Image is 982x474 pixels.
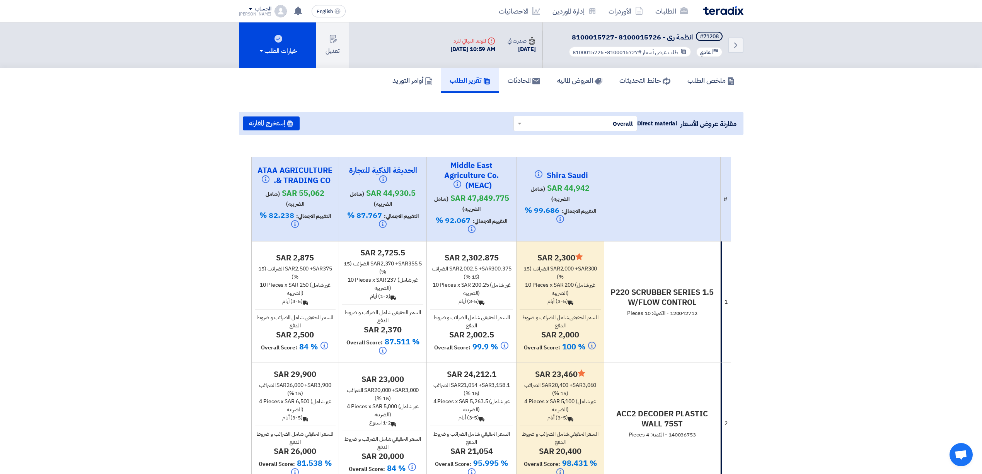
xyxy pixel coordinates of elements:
[375,402,419,419] span: (غير شامل الضريبه)
[351,402,371,411] span: Pieces x
[451,37,496,45] div: الموعد النهائي للرد
[549,68,611,93] a: العروض الماليه
[276,381,286,389] span: sar
[430,265,513,281] div: 2,002.5 + 300.375 الضرائب (15 %)
[482,265,492,273] span: sar
[522,170,599,181] h4: Shira Saudi
[342,419,423,427] div: 1-2 اسبوع
[287,397,331,414] span: (غير شامل الضريبه)
[561,207,596,215] span: التقييم الاجمالي:
[287,281,331,297] span: (غير شامل الضريبه)
[629,431,696,439] span: 140036753 - الكمية: 4 Pieces
[550,397,575,406] span: sar 5,100
[347,402,350,411] span: 4
[627,309,697,317] span: 120042712 - الكمية: 10 Pieces
[529,397,549,406] span: Pieces x
[573,48,641,56] span: #8100015727- 8100015726
[376,276,396,284] span: sar 237
[392,76,433,85] h5: أوامر التوريد
[312,5,346,17] button: English
[524,397,527,406] span: 4
[372,402,397,411] span: sar 5,000
[437,397,457,406] span: Pieces x
[720,157,731,241] th: #
[463,281,511,297] span: (غير شامل الضريبه)
[525,204,559,216] span: 99.686 %
[307,381,317,389] span: sar
[450,76,491,85] h5: تقرير الطلب
[296,212,331,220] span: التقييم الاجمالي:
[366,187,416,199] span: sar 44,930.5
[520,253,601,263] h4: sar 2,300
[450,192,509,204] span: sar 47,849.775
[255,330,336,340] h4: sar 2,500
[259,460,295,468] span: Overall Score:
[285,265,295,273] span: sar
[430,414,513,422] div: (3-5) أيام
[473,457,508,469] span: 95.995 %
[472,217,507,225] span: التقييم الاجمالي:
[260,281,266,289] span: 10
[687,76,735,85] h5: ملخص الطلب
[525,281,531,289] span: 10
[259,209,294,221] span: 82.238 %
[313,265,323,273] span: sar
[607,409,717,429] h4: ACC2 DECODER PLASTIC WALL 75ST
[430,253,513,263] h4: sar 2,302.875
[299,341,318,353] span: 84 %
[433,160,510,191] h4: Middle East Agriculture Co. (MEAC)
[430,381,513,397] div: 21,054 + 3,158.1 الضرائب (15 %)
[522,430,598,446] span: السعر الحقيقي شامل الضرائب و ضروط الدفع
[434,195,481,213] span: (شامل الضريبه)
[255,265,336,281] div: 2,500 + 375 الضرائب (15 %)
[258,46,297,56] div: خيارات الطلب
[950,443,973,466] div: Open chat
[387,462,406,474] span: 84 %
[430,297,513,305] div: (3-5) أيام
[451,45,496,54] div: [DATE] 10:59 AM
[680,118,736,129] span: مقارنة عروض الأسعار
[350,190,392,208] span: (شامل الضريبه)
[297,457,332,469] span: 81.538 %
[451,381,461,389] span: sar
[395,386,405,394] span: sar
[239,12,272,16] div: [PERSON_NAME]
[572,32,693,42] span: انظمة رى - 8100015726 -8100015727
[263,397,283,406] span: Pieces x
[520,330,601,340] h4: sar 2,000
[256,165,334,186] h4: ATAA AGRICULTURE & TRADING CO.
[348,276,354,284] span: 10
[679,68,743,93] a: ملخص الطلب
[436,214,471,226] span: 92.067 %
[285,397,309,406] span: sar 6,500
[342,325,423,335] h4: sar 2,370
[552,397,596,414] span: (غير شامل الضريبه)
[520,381,601,397] div: 20,400 + 3,060 الضرائب (15 %)
[520,265,601,281] div: 2,000 + 300 الضرائب (15 %)
[347,209,382,221] span: 87.767 %
[342,260,423,276] div: 2,370 + 355.5 الضرائب (15 %)
[520,369,601,379] h4: sar 23,460
[255,381,336,397] div: 26,000 + 3,900 الضرائب (15 %)
[255,369,336,379] h4: sar 29,900
[532,281,552,289] span: Pieces x
[472,341,498,353] span: 99.9 %
[554,281,574,289] span: sar 200
[550,265,560,273] span: sar
[433,430,510,446] span: السعر الحقيقي شامل الضرائب و ضروط الدفع
[562,341,585,353] span: 100 %
[239,22,316,68] button: خيارات الطلب
[493,2,546,20] a: الاحصائيات
[542,381,552,389] span: sar
[700,49,711,56] span: عادي
[441,68,499,93] a: تقرير الطلب
[243,116,300,130] button: إستخرج المقارنه
[499,68,549,93] a: المحادثات
[342,292,423,300] div: (1-2) أيام
[520,446,601,456] h4: sar 20,400
[524,460,560,468] span: Overall Score:
[344,165,421,186] h4: الحديقة الذكية للتجارة
[547,182,590,194] span: sar 44,942
[433,281,439,289] span: 10
[342,248,423,258] h4: sar 2,725.5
